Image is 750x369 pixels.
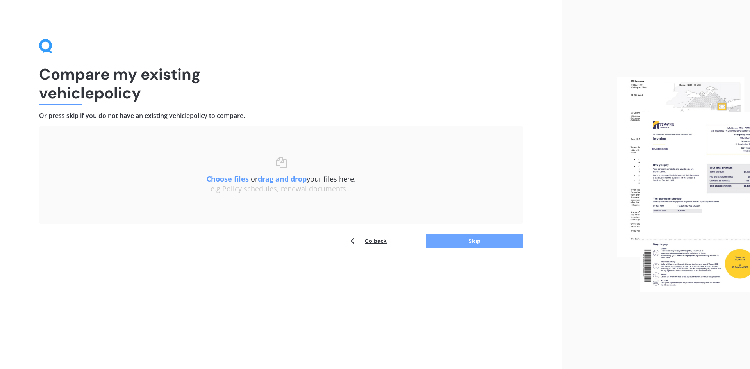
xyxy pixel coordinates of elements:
h1: Compare my existing vehicle policy [39,65,523,102]
button: Go back [349,233,387,249]
h4: Or press skip if you do not have an existing vehicle policy to compare. [39,112,523,120]
button: Skip [426,234,523,248]
u: Choose files [207,174,249,184]
div: e.g Policy schedules, renewal documents... [55,185,508,193]
span: or your files here. [207,174,356,184]
b: drag and drop [258,174,307,184]
img: files.webp [617,77,750,292]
